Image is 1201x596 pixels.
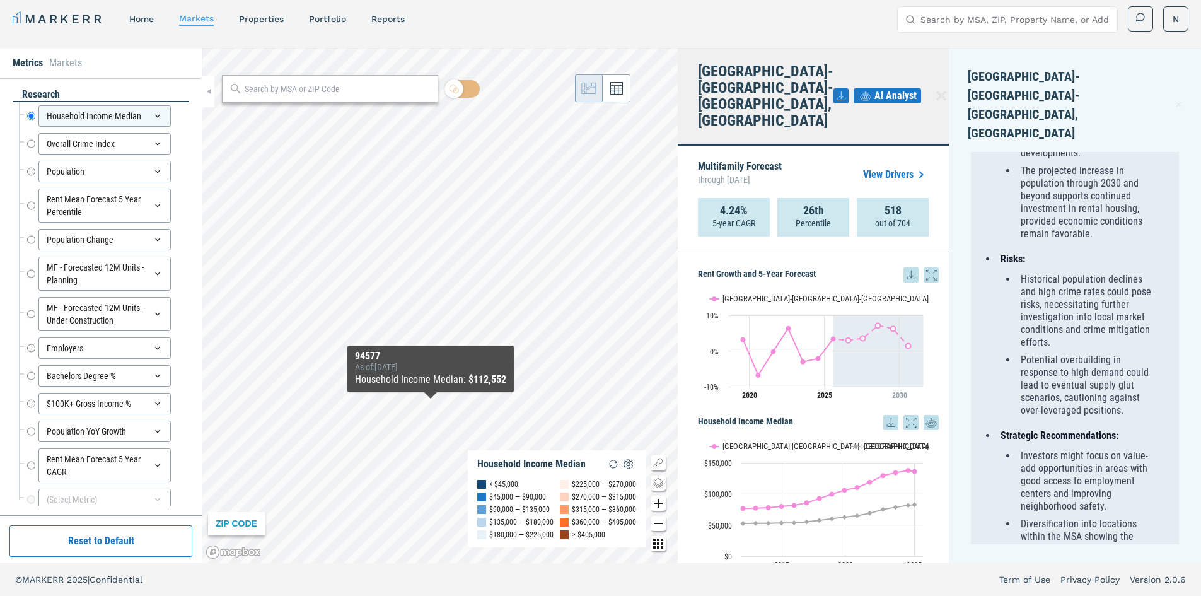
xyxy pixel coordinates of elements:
li: The projected increase in population through 2030 and beyond supports continued investment in ren... [1017,165,1154,240]
li: Potential overbuilding in response to high demand could lead to eventual supply glut scenarios, c... [1017,354,1154,417]
path: Friday, 14 Dec, 16:00, 99,739.72. San Francisco-Oakland-Hayward, CA. [830,491,835,496]
path: Thursday, 14 Dec, 16:00, 57,606.5. USA. [817,518,822,523]
path: Friday, 29 Jul, 17:00, 6.32. San Francisco-Oakland-Hayward, CA. [786,326,791,331]
div: Rent Mean Forecast 5 Year Percentile [38,189,171,223]
a: MARKERR [13,10,104,28]
input: Search by MSA or ZIP Code [245,83,431,96]
a: Term of Use [999,573,1050,586]
div: Population YoY Growth [38,421,171,442]
div: $315,000 — $360,000 [572,503,636,516]
div: $360,000 — $405,000 [572,516,636,529]
path: Saturday, 14 Jun, 17:00, 136,070. San Francisco-Oakland-Hayward, CA. [912,469,917,474]
path: Monday, 29 Jul, 17:00, -2.13. San Francisco-Oakland-Hayward, CA. [816,356,821,361]
div: Bachelors Degree % [38,365,171,387]
path: Wednesday, 14 Dec, 16:00, 129,427.76. San Francisco-Oakland-Hayward, CA. [881,473,886,478]
li: Diversification into locations within the MSA showing the strongest demographic and economic grow... [1017,518,1154,593]
path: Monday, 14 Dec, 16:00, 110,495.4. San Francisco-Oakland-Hayward, CA. [855,485,860,490]
path: Wednesday, 14 Dec, 16:00, 52,622.74. USA. [741,521,746,526]
a: Portfolio [309,14,346,24]
div: (Select Metric) [38,489,171,510]
div: research [13,88,189,102]
div: Employers [38,337,171,359]
div: [GEOGRAPHIC_DATA]-[GEOGRAPHIC_DATA]-[GEOGRAPHIC_DATA], [GEOGRAPHIC_DATA] [968,67,1182,152]
button: Show/Hide Legend Map Button [651,455,666,470]
div: Population Change [38,229,171,250]
button: AI Analyst [854,88,921,103]
text: [GEOGRAPHIC_DATA]-[GEOGRAPHIC_DATA]-[GEOGRAPHIC_DATA], [GEOGRAPHIC_DATA] [722,441,1000,451]
li: Investors might focus on value-add opportunities in areas with good access to employment centers ... [1017,450,1154,513]
path: Saturday, 29 Jul, 17:00, -3.04. San Francisco-Oakland-Hayward, CA. [801,359,806,364]
path: Saturday, 29 Jul, 17:00, 7.14. San Francisco-Oakland-Hayward, CA. [876,323,881,328]
div: Household Income Median. Highcharts interactive chart. [698,430,939,588]
div: > $405,000 [572,529,605,541]
text: $100,000 [704,490,732,499]
div: As of : [DATE] [355,362,506,372]
path: Friday, 14 Dec, 16:00, 53,080.46. USA. [753,520,758,525]
div: $100K+ Gross Income % [38,393,171,414]
a: properties [239,14,284,24]
path: Saturday, 14 Dec, 16:00, 62,879.63. USA. [842,515,847,520]
text: [GEOGRAPHIC_DATA]-[GEOGRAPHIC_DATA]-[GEOGRAPHIC_DATA], [GEOGRAPHIC_DATA] [722,294,1000,303]
path: Saturday, 14 Dec, 16:00, 137,782.1. San Francisco-Oakland-Hayward, CA. [906,468,911,473]
path: Wednesday, 14 Dec, 16:00, 75,179.19. USA. [881,507,886,512]
span: 2025 | [67,575,90,585]
button: Zoom out map button [651,516,666,531]
path: Friday, 14 Dec, 16:00, 77,404.61. San Francisco-Oakland-Hayward, CA. [753,505,758,510]
text: 2025 YTD [907,561,922,579]
tspan: 2030 [892,391,907,400]
tspan: 2025 [817,391,832,400]
text: 0% [710,348,719,356]
input: Search by MSA, ZIP, Property Name, or Address [920,7,1110,32]
div: 94577 [355,351,506,362]
strong: Strategic Recommendations: [1001,429,1118,441]
p: Percentile [796,217,831,230]
span: N [1173,13,1179,25]
span: Confidential [90,575,142,585]
button: Change style map button [651,476,666,491]
h5: Rent Growth and 5-Year Forecast [698,267,939,283]
div: $45,000 — $90,000 [489,491,546,503]
text: $50,000 [708,522,732,530]
text: 10% [706,312,719,320]
strong: 26th [803,204,824,217]
span: through [DATE] [698,172,782,188]
button: N [1163,6,1188,32]
path: Saturday, 14 Dec, 16:00, 106,213.04. San Francisco-Oakland-Hayward, CA. [842,488,847,493]
div: Population [38,161,171,182]
span: AI Analyst [874,88,917,103]
path: Saturday, 14 Dec, 16:00, 53,000.84. USA. [766,520,771,525]
path: Sunday, 29 Jul, 17:00, 6.24. San Francisco-Oakland-Hayward, CA. [891,326,896,331]
path: Wednesday, 14 Dec, 16:00, 76,885.16. San Francisco-Oakland-Hayward, CA. [741,506,746,511]
div: ZIP CODE [208,512,265,535]
path: Monday, 14 Dec, 16:00, 65,014.71. USA. [855,513,860,518]
div: MF - Forecasted 12M Units - Under Construction [38,297,171,331]
div: Household Income Median [477,458,586,470]
p: Multifamily Forecast [698,161,782,188]
path: Saturday, 14 Dec, 16:00, 81,966.87. USA. [906,503,911,508]
button: Show San Francisco-Oakland-Hayward, CA [710,434,838,443]
path: Thursday, 29 Jul, 17:00, 3.55. San Francisco-Oakland-Hayward, CA. [861,336,866,341]
div: Map Tooltip Content [355,351,506,387]
strong: 4.24% [720,204,748,217]
div: $180,000 — $225,000 [489,529,554,541]
div: $90,000 — $135,000 [489,503,550,516]
g: San Francisco-Oakland-Hayward, CA, line 2 of 2 with 5 data points. [846,323,911,348]
div: $225,000 — $270,000 [572,478,636,491]
div: < $45,000 [489,478,518,491]
strong: Risks: [1001,253,1025,265]
text: $150,000 [704,459,732,468]
button: Other options map button [651,536,666,551]
path: Wednesday, 14 Dec, 16:00, 55,176.83. USA. [804,519,809,524]
path: Saturday, 14 Jun, 17:00, 82,957.79. USA. [912,502,917,507]
a: Privacy Policy [1060,573,1120,586]
path: Sunday, 14 Dec, 16:00, 80,147.73. San Francisco-Oakland-Hayward, CA. [779,504,784,509]
path: Friday, 14 Dec, 16:00, 60,426.3. USA. [830,516,835,521]
p: 5-year CAGR [712,217,755,230]
button: Show USA [851,434,878,443]
b: $112,552 [468,373,506,385]
p: out of 704 [875,217,910,230]
div: $135,000 — $180,000 [489,516,554,529]
path: Sunday, 14 Dec, 16:00, 53,440.99. USA. [779,520,784,525]
path: Thursday, 29 Jul, 17:00, -0.16. San Francisco-Oakland-Hayward, CA. [771,349,776,354]
li: Metrics [13,56,43,71]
